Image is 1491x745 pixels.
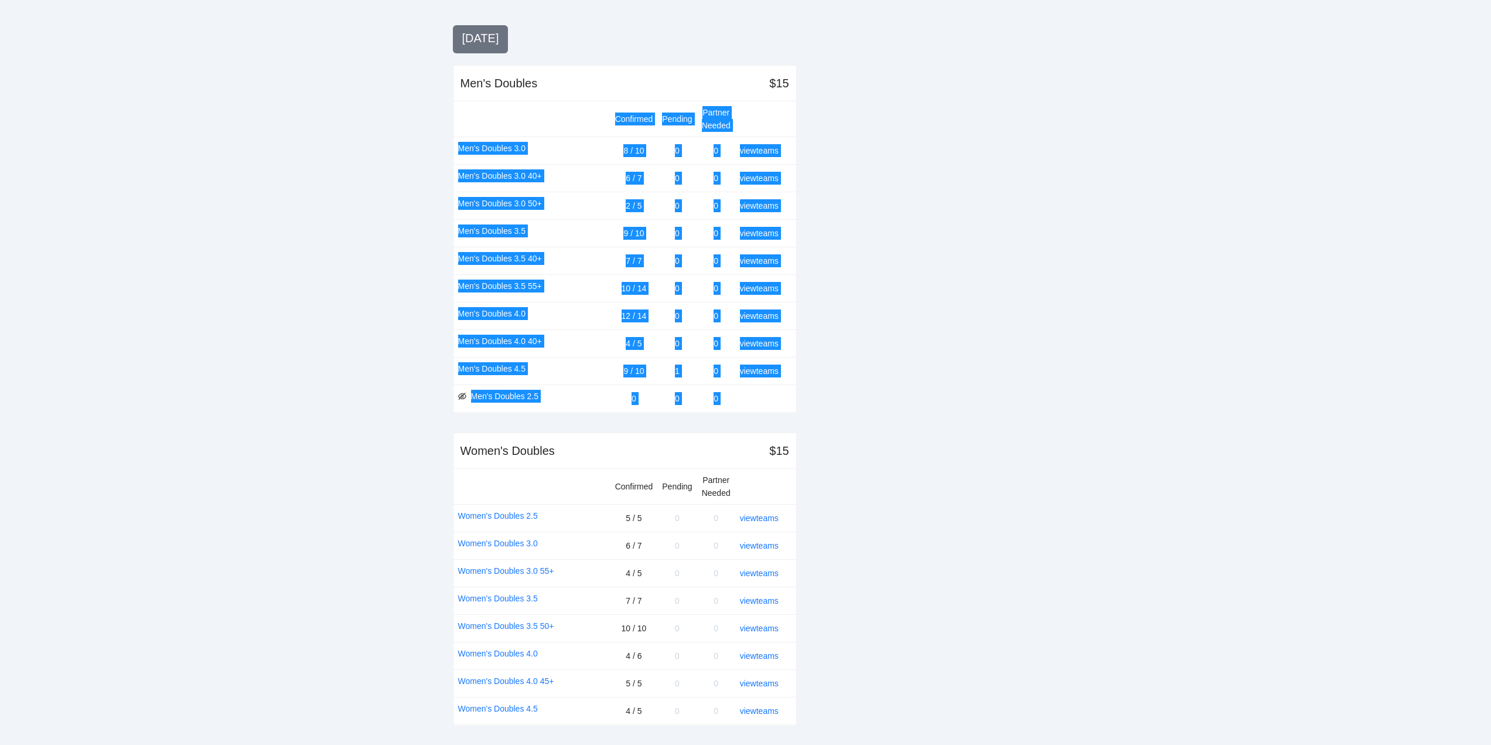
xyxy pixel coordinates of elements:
[740,201,779,210] a: view teams
[610,219,658,247] td: 9 / 10
[714,284,718,293] span: 0
[769,75,789,91] div: $15
[714,679,718,688] span: 0
[714,229,718,238] span: 0
[702,106,731,132] div: Partner Needed
[714,311,718,321] span: 0
[675,679,680,688] span: 0
[462,32,499,45] span: [DATE]
[714,174,718,183] span: 0
[740,339,779,348] a: view teams
[610,247,658,274] td: 7 / 7
[662,480,692,493] div: Pending
[714,339,718,348] span: 0
[714,366,718,376] span: 0
[458,647,538,660] a: Women's Doubles 4.0
[458,197,542,210] a: Men's Doubles 3.0 50+
[714,569,718,578] span: 0
[610,192,658,219] td: 2 / 5
[675,201,680,210] span: 0
[714,394,718,403] span: 0
[458,335,542,348] a: Men's Doubles 4.0 40+
[740,366,779,376] a: view teams
[740,311,779,321] a: view teams
[458,280,542,292] a: Men's Doubles 3.5 55+
[675,256,680,266] span: 0
[675,513,680,523] span: 0
[610,669,658,697] td: 5 / 5
[740,256,779,266] a: view teams
[714,201,718,210] span: 0
[458,592,538,605] a: Women's Doubles 3.5
[675,394,680,403] span: 0
[610,642,658,669] td: 4 / 6
[714,706,718,716] span: 0
[610,532,658,559] td: 6 / 7
[675,311,680,321] span: 0
[458,564,554,577] a: Women's Doubles 3.0 55+
[675,146,680,155] span: 0
[714,513,718,523] span: 0
[714,256,718,266] span: 0
[460,443,555,459] div: Women's Doubles
[458,392,466,400] span: eye-invisible
[675,651,680,661] span: 0
[675,339,680,348] span: 0
[632,394,636,403] span: 0
[740,284,779,293] a: view teams
[740,651,779,661] a: view teams
[460,75,538,91] div: Men's Doubles
[740,541,779,550] a: view teams
[610,302,658,329] td: 12 / 14
[610,697,658,724] td: 4 / 5
[610,137,658,164] td: 8 / 10
[458,509,538,522] a: Women's Doubles 2.5
[610,614,658,642] td: 10 / 10
[610,164,658,192] td: 6 / 7
[740,229,779,238] a: view teams
[740,679,779,688] a: view teams
[714,651,718,661] span: 0
[714,146,718,155] span: 0
[657,357,697,385] td: 1
[458,307,526,320] a: Men's Doubles 4.0
[675,624,680,633] span: 0
[471,390,539,403] a: Men's Doubles 2.5
[740,624,779,633] a: view teams
[714,596,718,605] span: 0
[610,504,658,532] td: 5 / 5
[675,706,680,716] span: 0
[458,537,538,550] a: Women's Doubles 3.0
[740,596,779,605] a: view teams
[769,443,789,459] div: $15
[458,252,542,265] a: Men's Doubles 3.5 40+
[714,541,718,550] span: 0
[662,113,692,125] div: Pending
[702,474,731,499] div: Partner Needed
[740,513,779,523] a: view teams
[675,284,680,293] span: 0
[615,480,653,493] div: Confirmed
[675,596,680,605] span: 0
[675,541,680,550] span: 0
[458,702,538,715] a: Women's Doubles 4.5
[610,329,658,357] td: 4 / 5
[458,620,554,632] a: Women's Doubles 3.5 50+
[675,229,680,238] span: 0
[740,174,779,183] a: view teams
[740,146,779,155] a: view teams
[610,357,658,385] td: 9 / 10
[714,624,718,633] span: 0
[610,587,658,614] td: 7 / 7
[675,174,680,183] span: 0
[740,569,779,578] a: view teams
[458,169,542,182] a: Men's Doubles 3.0 40+
[615,113,653,125] div: Confirmed
[458,675,554,688] a: Women's Doubles 4.0 45+
[458,142,526,155] a: Men's Doubles 3.0
[458,362,526,375] a: Men's Doubles 4.5
[610,559,658,587] td: 4 / 5
[675,569,680,578] span: 0
[610,274,658,302] td: 10 / 14
[458,224,526,237] a: Men's Doubles 3.5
